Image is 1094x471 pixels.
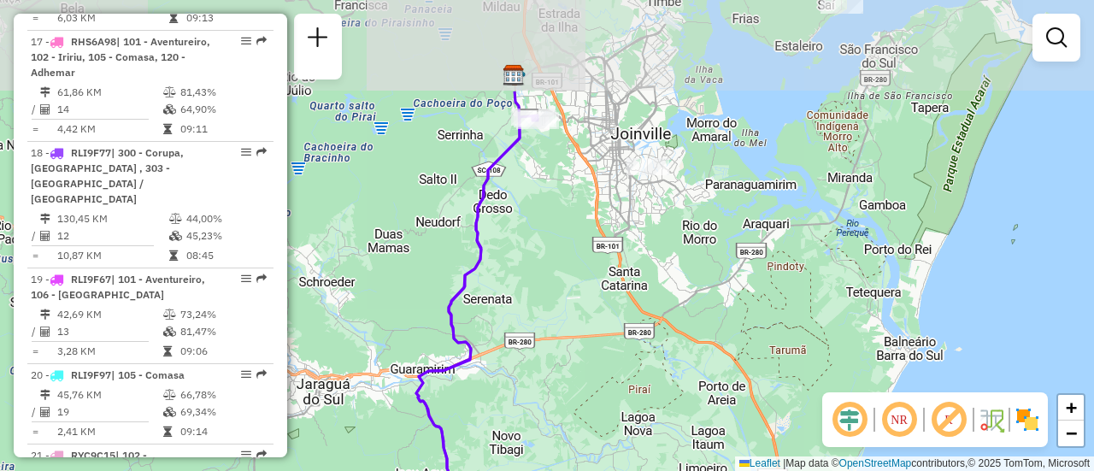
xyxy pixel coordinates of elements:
[56,423,162,440] td: 2,41 KM
[179,84,266,101] td: 81,43%
[56,386,162,403] td: 45,76 KM
[185,227,267,244] td: 45,23%
[256,274,267,284] em: Rota exportada
[1058,421,1084,446] a: Zoom out
[31,101,39,118] td: /
[56,323,162,340] td: 13
[40,407,50,417] i: Total de Atividades
[56,227,168,244] td: 12
[40,390,50,400] i: Distância Total
[169,231,182,241] i: % de utilização da cubagem
[31,368,185,381] span: 20 -
[71,273,111,286] span: RLI9F67
[928,399,969,440] span: Exibir rótulo
[256,147,267,157] em: Rota exportada
[56,121,162,138] td: 4,42 KM
[879,399,920,440] span: Ocultar NR
[839,457,912,469] a: OpenStreetMap
[31,35,210,79] span: 17 -
[40,214,50,224] i: Distância Total
[185,247,267,264] td: 08:45
[1014,406,1041,433] img: Exibir/Ocultar setores
[163,124,172,134] i: Tempo total em rota
[40,231,50,241] i: Total de Atividades
[163,87,176,97] i: % de utilização do peso
[71,449,115,462] span: RYC9C15
[256,369,267,380] em: Rota exportada
[31,273,205,301] span: | 101 - Aventureiro, 106 - [GEOGRAPHIC_DATA]
[31,323,39,340] td: /
[71,146,111,159] span: RLI9F77
[256,450,267,460] em: Rota exportada
[163,407,176,417] i: % de utilização da cubagem
[40,87,50,97] i: Distância Total
[163,346,172,356] i: Tempo total em rota
[739,457,780,469] a: Leaflet
[31,423,39,440] td: =
[71,368,111,381] span: RLI9F97
[56,9,168,26] td: 6,03 KM
[978,406,1005,433] img: Fluxo de ruas
[56,306,162,323] td: 42,69 KM
[56,403,162,421] td: 19
[31,273,205,301] span: 19 -
[40,104,50,115] i: Total de Atividades
[56,84,162,101] td: 61,86 KM
[56,101,162,118] td: 14
[179,343,266,360] td: 09:06
[71,35,116,48] span: RHS6A98
[185,210,267,227] td: 44,00%
[31,343,39,360] td: =
[179,386,266,403] td: 66,78%
[179,403,266,421] td: 69,34%
[626,158,669,175] div: Atividade não roteirizada - MARCIO QUIRINO
[111,368,185,381] span: | 105 - Comasa
[31,146,184,205] span: | 300 - Corupa, [GEOGRAPHIC_DATA] , 303 - [GEOGRAPHIC_DATA] / [GEOGRAPHIC_DATA]
[179,423,266,440] td: 09:14
[735,456,1094,471] div: Map data © contributors,© 2025 TomTom, Microsoft
[179,121,266,138] td: 09:11
[31,403,39,421] td: /
[169,214,182,224] i: % de utilização do peso
[56,343,162,360] td: 3,28 KM
[56,210,168,227] td: 130,45 KM
[241,369,251,380] em: Opções
[1039,21,1073,55] a: Exibir filtros
[31,227,39,244] td: /
[301,21,335,59] a: Nova sessão e pesquisa
[241,147,251,157] em: Opções
[783,457,785,469] span: |
[56,247,168,264] td: 10,87 KM
[31,146,184,205] span: 18 -
[256,36,267,46] em: Rota exportada
[40,309,50,320] i: Distância Total
[31,121,39,138] td: =
[241,274,251,284] em: Opções
[1066,397,1077,418] span: +
[179,306,266,323] td: 73,24%
[31,35,210,79] span: | 101 - Aventureiro, 102 - Iririu, 105 - Comasa, 120 - Adhemar
[169,13,178,23] i: Tempo total em rota
[163,309,176,320] i: % de utilização do peso
[40,327,50,337] i: Total de Atividades
[179,323,266,340] td: 81,47%
[1066,422,1077,444] span: −
[169,250,178,261] i: Tempo total em rota
[241,450,251,460] em: Opções
[829,399,870,440] span: Ocultar deslocamento
[1058,395,1084,421] a: Zoom in
[163,427,172,437] i: Tempo total em rota
[163,390,176,400] i: % de utilização do peso
[185,9,267,26] td: 09:13
[31,9,39,26] td: =
[31,247,39,264] td: =
[179,101,266,118] td: 64,90%
[163,104,176,115] i: % de utilização da cubagem
[163,327,176,337] i: % de utilização da cubagem
[241,36,251,46] em: Opções
[503,64,525,86] img: CDD Joinville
